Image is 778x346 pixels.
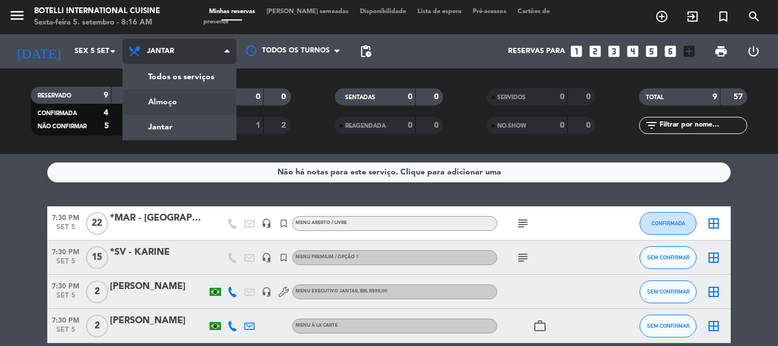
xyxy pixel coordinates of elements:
div: LOG OUT [737,34,769,68]
input: Filtrar por nome... [658,119,747,132]
i: filter_list [645,119,658,132]
span: 7:30 PM [47,279,84,292]
span: Lista de espera [412,9,467,15]
i: subject [516,251,530,264]
div: [PERSON_NAME] [110,314,207,328]
button: menu [9,7,26,28]
span: CONFIRMADA [38,111,77,116]
span: Disponibilidade [354,9,412,15]
div: Não há notas para este serviço. Clique para adicionar uma [277,166,501,179]
span: MENU ABERTO / LIVRE [296,221,347,225]
span: SEM CONFIRMAR [647,254,690,260]
i: border_all [707,217,720,230]
i: looks_6 [663,44,678,59]
span: 22 [86,212,108,235]
strong: 0 [434,121,441,129]
span: CONFIRMADA [652,220,685,226]
span: MENU PREMIUM / OPÇÃO 1 [296,255,359,259]
span: Cartões de presente [203,9,550,25]
i: [DATE] [9,39,69,64]
div: Sexta-feira 5. setembro - 8:16 AM [34,17,160,29]
i: menu [9,7,26,24]
span: SEM CONFIRMAR [647,288,690,295]
strong: 0 [560,93,564,101]
a: Jantar [123,115,236,140]
span: 15 [86,246,108,269]
span: 7:30 PM [47,245,84,258]
i: border_all [707,251,720,264]
span: Minhas reservas [203,9,261,15]
strong: 5 [104,122,109,130]
span: NÃO CONFIRMAR [38,124,87,129]
strong: 0 [560,121,564,129]
div: [PERSON_NAME] [110,279,207,294]
strong: 0 [408,121,412,129]
strong: 57 [734,93,745,101]
i: border_all [707,285,720,299]
span: 2 [86,280,108,303]
button: SEM CONFIRMAR [640,280,697,303]
span: MENU À LA CARTE [296,323,338,328]
i: looks_3 [607,44,621,59]
span: MENU EXECUTIVO JANTAR [296,289,387,294]
strong: 2 [281,121,288,129]
span: set 5 [47,258,84,271]
span: SERVIDOS [497,95,526,100]
span: SEM CONFIRMAR [647,323,690,329]
i: subject [516,217,530,230]
span: set 5 [47,292,84,305]
span: Pré-acessos [467,9,512,15]
span: pending_actions [359,44,372,58]
i: headset_mic [261,253,272,263]
button: SEM CONFIRMAR [640,246,697,269]
strong: 0 [434,93,441,101]
strong: 9 [713,93,717,101]
i: looks_4 [625,44,640,59]
i: headset_mic [261,218,272,229]
span: [PERSON_NAME] semeadas [261,9,354,15]
strong: 0 [586,93,593,101]
i: looks_one [569,44,584,59]
i: arrow_drop_down [106,44,120,58]
span: print [714,44,728,58]
span: Reservas para [508,47,565,55]
strong: 4 [104,109,108,117]
i: looks_two [588,44,603,59]
span: Jantar [147,47,174,55]
button: SEM CONFIRMAR [640,315,697,337]
a: Todos os serviços [123,64,236,89]
i: add_box [682,44,697,59]
span: RESERVADO [38,93,71,99]
i: exit_to_app [686,10,699,23]
i: search [747,10,761,23]
i: turned_in_not [279,253,289,263]
strong: 1 [256,121,260,129]
strong: 9 [104,91,108,99]
strong: 0 [281,93,288,101]
strong: 0 [408,93,412,101]
span: NO-SHOW [497,123,526,129]
i: border_all [707,319,720,333]
button: CONFIRMADA [640,212,697,235]
span: SENTADAS [345,95,375,100]
div: *MAR - [GEOGRAPHIC_DATA] [110,211,207,226]
span: 2 [86,315,108,337]
a: Almoço [123,89,236,115]
span: 7:30 PM [47,210,84,223]
i: looks_5 [644,44,659,59]
span: REAGENDADA [345,123,386,129]
strong: 0 [586,121,593,129]
i: add_circle_outline [655,10,669,23]
span: 7:30 PM [47,313,84,326]
span: set 5 [47,223,84,237]
i: turned_in_not [716,10,730,23]
i: turned_in_not [279,218,289,229]
span: , BRL R$98,00 [358,289,387,294]
i: work_outline [533,319,547,333]
i: power_settings_new [747,44,760,58]
span: TOTAL [646,95,664,100]
strong: 0 [256,93,260,101]
div: Botelli International Cuisine [34,6,160,17]
i: headset_mic [261,287,272,297]
div: *SV - KARINE [110,245,207,260]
